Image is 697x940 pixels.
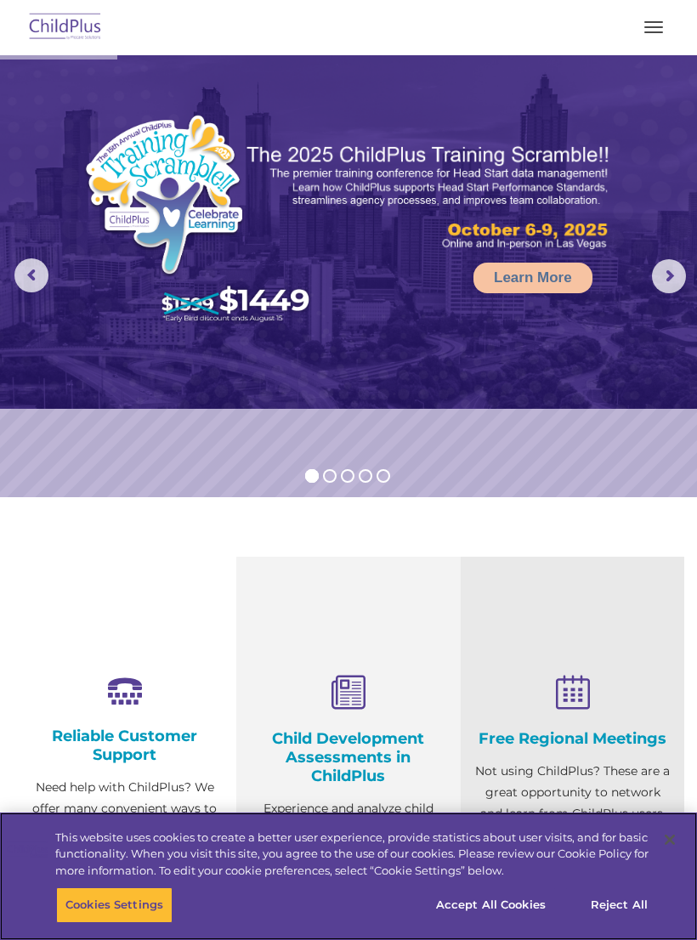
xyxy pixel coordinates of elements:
[566,887,672,923] button: Reject All
[427,887,555,923] button: Accept All Cookies
[249,729,447,785] h4: Child Development Assessments in ChildPlus
[651,821,688,858] button: Close
[25,777,224,926] p: Need help with ChildPlus? We offer many convenient ways to contact our amazing Customer Support r...
[249,798,447,926] p: Experience and analyze child assessments and Head Start data management in one system with zero c...
[473,761,671,867] p: Not using ChildPlus? These are a great opportunity to network and learn from ChildPlus users. Fin...
[56,887,173,923] button: Cookies Settings
[25,8,105,48] img: ChildPlus by Procare Solutions
[25,727,224,764] h4: Reliable Customer Support
[473,263,592,293] a: Learn More
[473,729,671,748] h4: Free Regional Meetings
[55,830,649,880] div: This website uses cookies to create a better user experience, provide statistics about user visit...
